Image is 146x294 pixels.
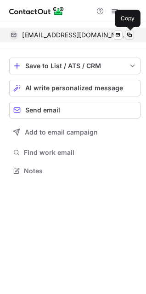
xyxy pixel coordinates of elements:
span: [EMAIL_ADDRESS][DOMAIN_NAME] [22,31,127,39]
button: Add to email campaign [9,124,140,141]
button: save-profile-one-click [9,58,140,74]
img: ContactOut v5.3.10 [9,6,64,17]
button: Notes [9,165,140,177]
span: Send email [25,106,60,114]
span: Find work email [24,148,137,157]
button: AI write personalized message [9,80,140,96]
button: Find work email [9,146,140,159]
div: Save to List / ATS / CRM [25,62,124,70]
button: Send email [9,102,140,118]
span: Notes [24,167,137,175]
span: AI write personalized message [25,84,123,92]
span: Add to email campaign [25,129,98,136]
